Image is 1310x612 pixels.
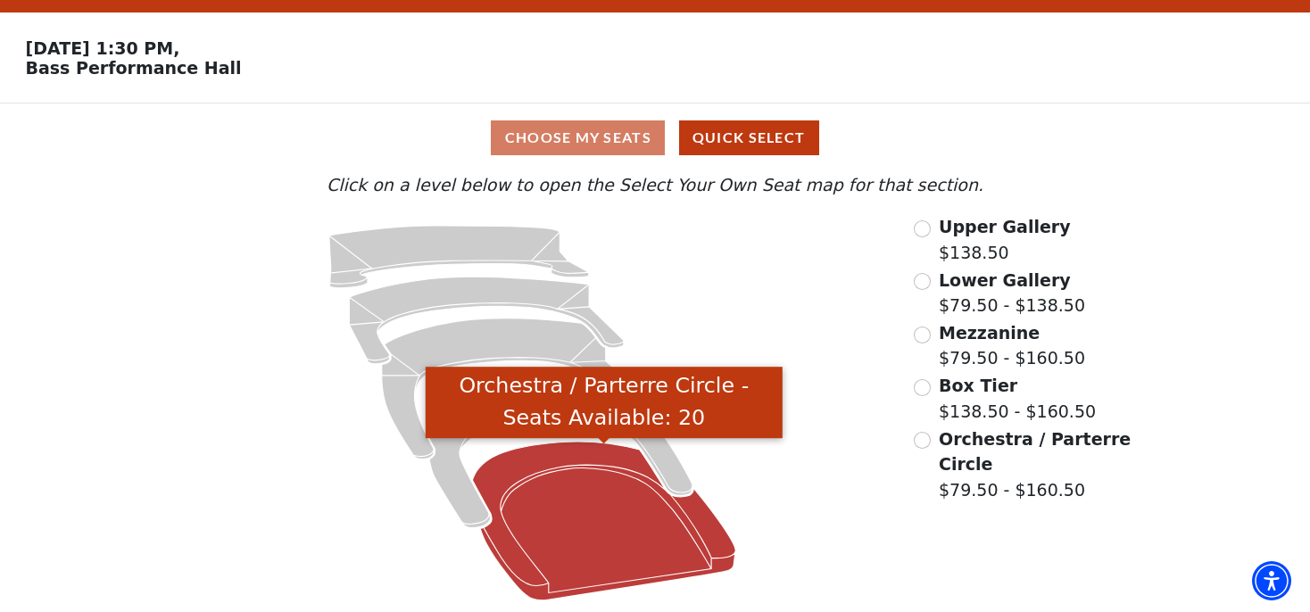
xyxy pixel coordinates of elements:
div: Accessibility Menu [1252,561,1291,600]
label: $138.50 - $160.50 [939,373,1096,424]
label: $79.50 - $160.50 [939,320,1085,371]
input: Lower Gallery$79.50 - $138.50 [914,273,931,290]
path: Upper Gallery - Seats Available: 250 [329,226,589,288]
button: Quick Select [679,120,819,155]
span: Mezzanine [939,323,1040,343]
input: Mezzanine$79.50 - $160.50 [914,327,931,343]
label: $79.50 - $138.50 [939,268,1085,318]
span: Orchestra / Parterre Circle [939,429,1131,475]
span: Lower Gallery [939,270,1071,290]
div: Orchestra / Parterre Circle - Seats Available: 20 [426,367,783,439]
span: Upper Gallery [939,217,1071,236]
input: Orchestra / Parterre Circle$79.50 - $160.50 [914,432,931,449]
label: $138.50 [939,214,1071,265]
label: $79.50 - $160.50 [939,426,1133,503]
p: Click on a level below to open the Select Your Own Seat map for that section. [177,172,1134,198]
input: Box Tier$138.50 - $160.50 [914,379,931,396]
input: Upper Gallery$138.50 [914,220,931,237]
span: Box Tier [939,376,1017,395]
path: Orchestra / Parterre Circle - Seats Available: 20 [472,442,735,600]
